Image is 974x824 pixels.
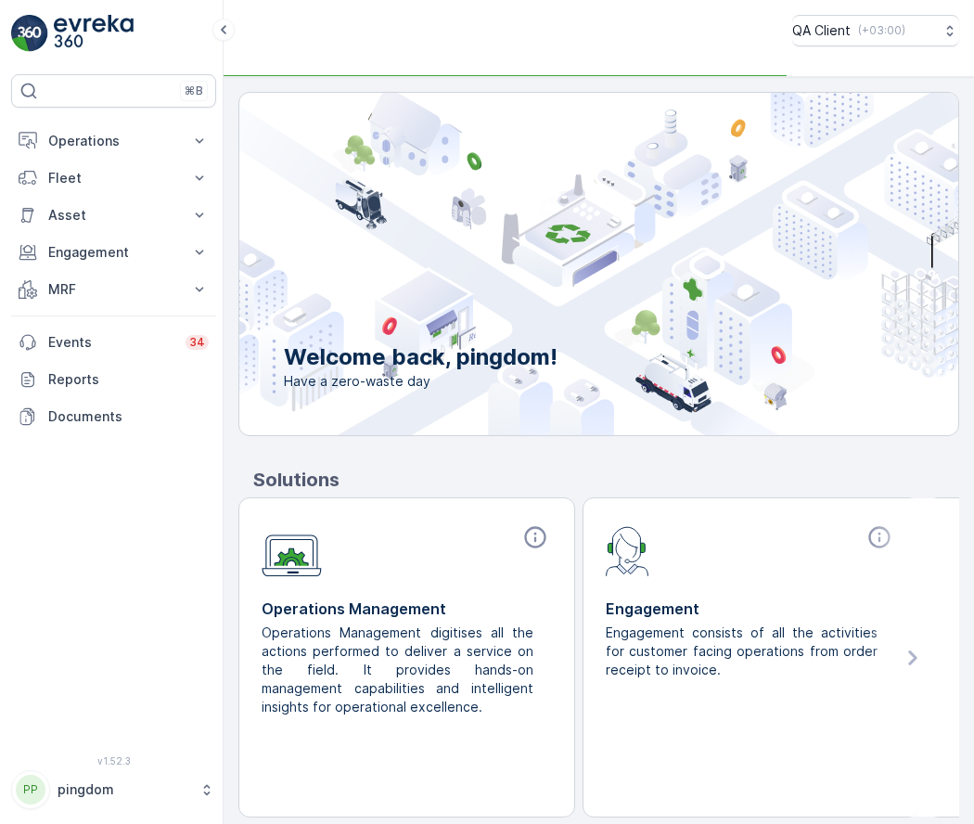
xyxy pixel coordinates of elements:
a: Documents [11,398,216,435]
p: QA Client [792,21,851,40]
p: Operations [48,132,179,150]
p: Operations Management [262,598,552,620]
div: PP [16,775,45,805]
span: v 1.52.3 [11,755,216,766]
button: PPpingdom [11,770,216,809]
p: MRF [48,280,179,299]
a: Reports [11,361,216,398]
p: Reports [48,370,209,389]
p: 34 [189,335,205,350]
button: QA Client(+03:00) [792,15,959,46]
p: ( +03:00 ) [858,23,905,38]
p: Engagement consists of all the activities for customer facing operations from order receipt to in... [606,624,881,679]
img: logo [11,15,48,52]
a: Events34 [11,324,216,361]
p: Fleet [48,169,179,187]
button: Asset [11,197,216,234]
p: pingdom [58,780,190,799]
p: Events [48,333,174,352]
button: Engagement [11,234,216,271]
p: Engagement [48,243,179,262]
p: Engagement [606,598,896,620]
p: ⌘B [185,84,203,98]
button: Fleet [11,160,216,197]
span: Have a zero-waste day [284,372,557,391]
img: city illustration [156,93,958,435]
p: Documents [48,407,209,426]
p: Operations Management digitises all the actions performed to deliver a service on the field. It p... [262,624,537,716]
img: module-icon [262,524,322,577]
p: Welcome back, pingdom! [284,342,557,372]
button: MRF [11,271,216,308]
img: logo_light-DOdMpM7g.png [54,15,134,52]
button: Operations [11,122,216,160]
img: module-icon [606,524,649,576]
p: Asset [48,206,179,225]
p: Solutions [253,466,959,494]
